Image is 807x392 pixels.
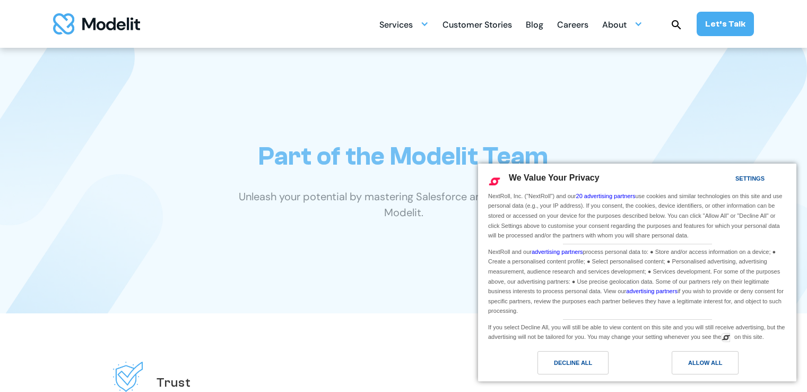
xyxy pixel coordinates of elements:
[53,13,140,35] img: modelit logo
[705,18,745,30] div: Let’s Talk
[626,288,678,294] a: advertising partners
[526,14,543,35] a: Blog
[379,14,429,35] div: Services
[557,15,588,36] div: Careers
[442,14,512,35] a: Customer Stories
[717,170,742,190] a: Settings
[53,13,140,35] a: home
[637,351,790,380] a: Allow All
[735,173,765,184] div: Settings
[602,15,627,36] div: About
[486,320,788,343] div: If you select Decline All, you will still be able to view content on this site and you will still...
[557,14,588,35] a: Careers
[486,190,788,242] div: NextRoll, Inc. ("NextRoll") and our use cookies and similar technologies on this site and use per...
[379,15,413,36] div: Services
[697,12,754,36] a: Let’s Talk
[576,193,636,199] a: 20 advertising partners
[258,141,548,172] h1: Part of the Modelit Team
[221,189,587,220] p: Unleash your potential by mastering Salesforce and technology with Modelit.
[484,351,637,380] a: Decline All
[688,357,722,369] div: Allow All
[554,357,592,369] div: Decline All
[157,374,191,391] h2: Trust
[486,244,788,317] div: NextRoll and our process personal data to: ● Store and/or access information on a device; ● Creat...
[602,14,643,35] div: About
[442,15,512,36] div: Customer Stories
[509,173,600,182] span: We Value Your Privacy
[532,249,583,255] a: advertising partners
[526,15,543,36] div: Blog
